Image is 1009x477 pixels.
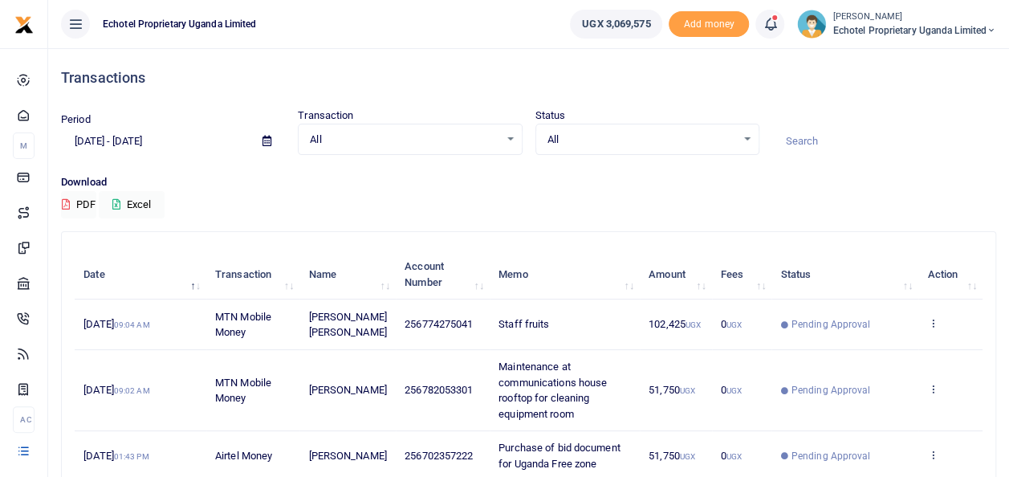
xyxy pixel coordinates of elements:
span: [PERSON_NAME] [308,384,386,396]
span: Echotel Proprietary Uganda Limited [96,17,262,31]
th: Account Number: activate to sort column ascending [396,250,490,300]
img: profile-user [797,10,826,39]
small: UGX [726,320,742,329]
label: Period [61,112,91,128]
span: [PERSON_NAME] [308,450,386,462]
span: 0 [721,384,742,396]
input: select period [61,128,250,155]
th: Name: activate to sort column ascending [299,250,396,300]
span: Purchase of bid document for Uganda Free zone [498,442,620,470]
span: [DATE] [83,318,149,330]
span: Pending Approval [791,383,871,397]
span: MTN Mobile Money [215,311,271,339]
small: [PERSON_NAME] [832,10,996,24]
th: Memo: activate to sort column ascending [490,250,640,300]
th: Date: activate to sort column descending [75,250,206,300]
span: Pending Approval [791,449,871,463]
span: 256782053301 [405,384,473,396]
small: UGX [686,320,701,329]
span: 256774275041 [405,318,473,330]
th: Amount: activate to sort column ascending [640,250,712,300]
a: Add money [669,17,749,29]
th: Fees: activate to sort column ascending [712,250,772,300]
a: profile-user [PERSON_NAME] Echotel Proprietary Uganda Limited [797,10,996,39]
span: 51,750 [649,384,695,396]
span: [DATE] [83,384,149,396]
img: logo-small [14,15,34,35]
small: 09:04 AM [114,320,150,329]
p: Download [61,174,996,191]
span: [PERSON_NAME] [PERSON_NAME] [308,311,386,339]
span: [DATE] [83,450,149,462]
small: UGX [680,386,695,395]
a: UGX 3,069,575 [570,10,662,39]
span: UGX 3,069,575 [582,16,650,32]
span: 0 [721,318,742,330]
span: All [310,132,498,148]
span: 102,425 [649,318,701,330]
span: Echotel Proprietary Uganda Limited [832,23,996,38]
small: 09:02 AM [114,386,150,395]
li: Ac [13,406,35,433]
small: 01:43 PM [114,452,149,461]
small: UGX [726,452,742,461]
li: M [13,132,35,159]
label: Status [535,108,566,124]
button: PDF [61,191,96,218]
li: Wallet ballance [563,10,669,39]
span: 51,750 [649,450,695,462]
small: UGX [680,452,695,461]
span: Staff fruits [498,318,549,330]
span: 0 [721,450,742,462]
label: Transaction [298,108,353,124]
span: MTN Mobile Money [215,377,271,405]
input: Search [772,128,996,155]
th: Action: activate to sort column ascending [918,250,983,300]
span: Pending Approval [791,317,871,332]
small: UGX [726,386,742,395]
button: Excel [99,191,165,218]
span: Maintenance at communications house rooftop for cleaning equipment room [498,361,607,420]
th: Status: activate to sort column ascending [771,250,918,300]
li: Toup your wallet [669,11,749,38]
span: Airtel Money [215,450,272,462]
th: Transaction: activate to sort column ascending [206,250,299,300]
span: Add money [669,11,749,38]
span: All [547,132,736,148]
a: logo-small logo-large logo-large [14,18,34,30]
span: 256702357222 [405,450,473,462]
h4: Transactions [61,69,996,87]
